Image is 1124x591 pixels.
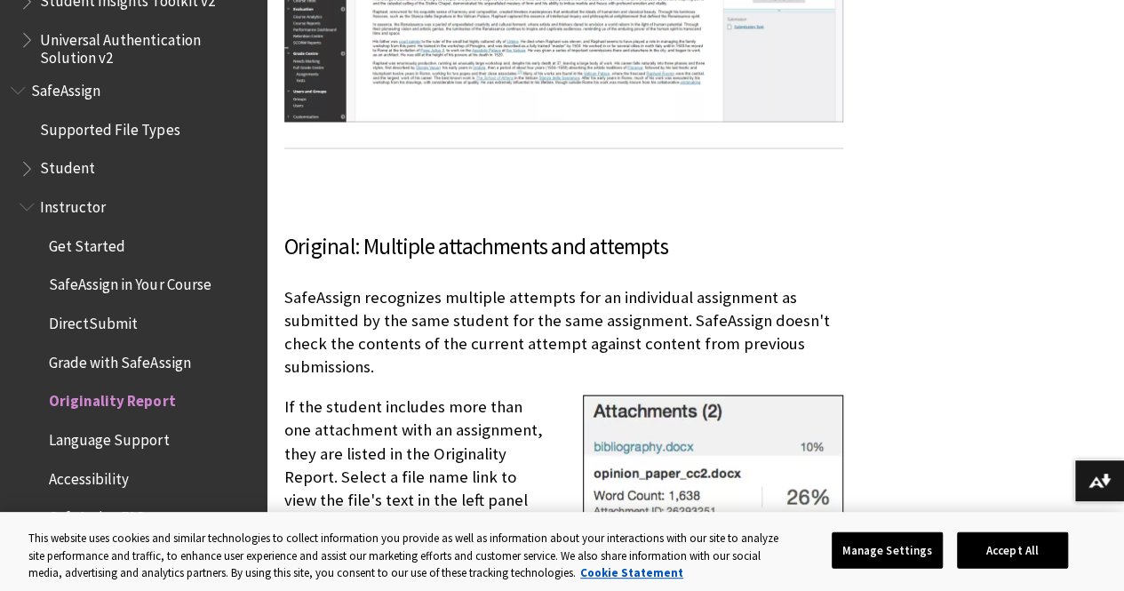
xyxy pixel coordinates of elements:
a: More information about your privacy, opens in a new tab [580,565,683,580]
span: Instructor [40,192,106,216]
span: Get Started [49,231,125,255]
span: Student [40,154,95,178]
span: Accessibility [49,464,129,488]
div: This website uses cookies and similar technologies to collect information you provide as well as ... [28,530,787,582]
span: Originality Report [49,387,175,411]
span: Grade with SafeAssign [49,347,190,371]
span: SafeAssign in Your Course [49,270,211,294]
button: Manage Settings [832,531,943,569]
p: If the student includes more than one attachment with an assignment, they are listed in the Origi... [284,395,843,557]
span: Language Support [49,425,169,449]
button: Accept All [957,531,1068,569]
span: SafeAssign [31,76,100,100]
span: Universal Authentication Solution v2 [40,25,254,67]
span: DirectSubmit [49,308,138,332]
h3: Original: Multiple attachments and attempts [284,229,843,263]
p: SafeAssign recognizes multiple attempts for an individual assignment as submitted by the same stu... [284,285,843,379]
span: SafeAssign FAQs [49,503,152,527]
nav: Book outline for Blackboard SafeAssign [11,76,256,571]
span: Supported File Types [40,115,179,139]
